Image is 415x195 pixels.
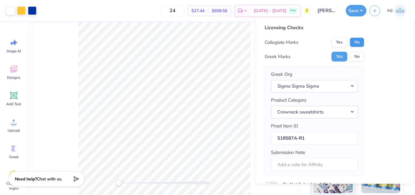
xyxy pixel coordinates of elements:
[8,128,20,133] span: Upload
[350,37,364,47] button: No
[271,97,307,104] label: Product Category
[7,75,20,80] span: Designs
[290,9,296,13] span: Free
[212,8,227,14] span: $658.56
[350,52,364,61] button: No
[283,180,334,188] label: Do Not Submit to Affinity
[265,53,290,60] div: Greek Marks
[385,5,409,17] a: HJ
[331,52,347,61] button: Yes
[271,123,298,130] label: Proof Item ID
[265,24,364,31] div: Licensing Checks
[271,158,358,171] input: Add a note for Affinity
[161,5,184,16] input: – –
[254,8,286,14] span: [DATE] - [DATE]
[4,181,24,191] span: Clipart & logos
[331,37,347,47] button: Yes
[116,180,122,186] div: Accessibility label
[387,7,393,14] span: HJ
[271,106,358,118] button: Crewneck sweatshirts
[394,5,406,17] img: Hughe Josh Cabanete
[313,5,343,17] input: Untitled Design
[9,155,19,159] span: Greek
[271,80,358,92] button: Sigma Sigma Sigma
[37,176,62,182] span: Chat with us.
[191,8,204,14] span: $27.44
[6,102,21,106] span: Add Text
[265,39,298,46] div: Collegiate Marks
[7,49,21,54] span: Image AI
[15,176,37,182] strong: Need help?
[271,71,292,78] label: Greek Org
[271,149,305,156] label: Submission Note
[346,5,366,16] button: Save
